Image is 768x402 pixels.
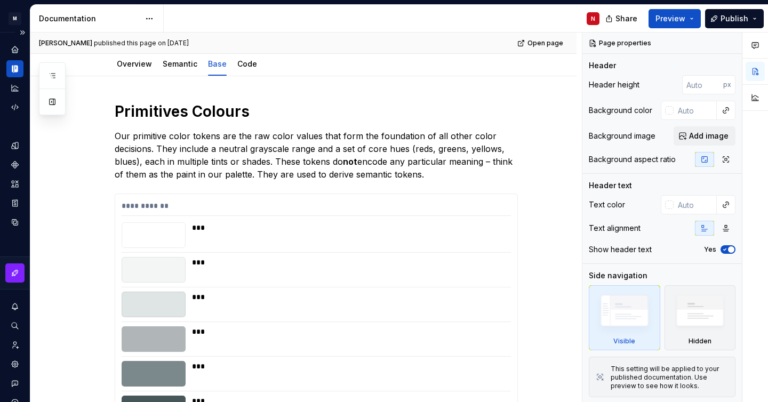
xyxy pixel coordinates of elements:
div: Base [204,52,231,75]
p: px [723,81,731,89]
a: Storybook stories [6,195,23,212]
a: Assets [6,175,23,192]
a: Base [208,59,227,68]
span: Add image [689,131,729,141]
span: Open page [527,39,563,47]
input: Auto [674,195,717,214]
p: Our primitive color tokens are the raw color values that form the foundation of all other color d... [115,130,518,181]
span: [PERSON_NAME] [39,39,92,47]
a: Documentation [6,60,23,77]
div: Overview [113,52,156,75]
a: Invite team [6,336,23,353]
a: Code [237,59,257,68]
div: M [9,12,21,25]
a: Data sources [6,214,23,231]
a: Home [6,41,23,58]
div: Hidden [689,337,711,345]
button: Expand sidebar [15,25,30,40]
div: Header height [589,79,639,90]
a: Semantic [163,59,197,68]
button: Search ⌘K [6,317,23,334]
input: Auto [682,75,723,94]
div: Hidden [665,285,736,350]
div: Background image [589,131,655,141]
a: Design tokens [6,137,23,154]
div: Semantic [158,52,202,75]
span: Preview [655,13,685,24]
div: Documentation [39,13,140,24]
div: Background color [589,105,652,116]
div: Header text [589,180,632,191]
button: Share [600,9,644,28]
div: Side navigation [589,270,647,281]
span: Publish [721,13,748,24]
div: Code [233,52,261,75]
div: Background aspect ratio [589,154,676,165]
a: Code automation [6,99,23,116]
a: Open page [514,36,568,51]
label: Yes [704,245,716,254]
button: M [2,7,28,30]
button: Preview [649,9,701,28]
div: Header [589,60,616,71]
button: Notifications [6,298,23,315]
strong: not [343,156,357,167]
div: This setting will be applied to your published documentation. Use preview to see how it looks. [611,365,729,390]
h1: Primitives Colours [115,102,518,121]
button: Add image [674,126,735,146]
div: Visible [613,337,635,345]
div: published this page on [DATE] [94,39,189,47]
a: Components [6,156,23,173]
a: Settings [6,356,23,373]
button: Contact support [6,375,23,392]
div: Visible [589,285,660,350]
input: Auto [674,101,717,120]
a: Overview [117,59,152,68]
button: Publish [705,9,764,28]
div: Text color [589,199,625,210]
div: Show header text [589,244,652,255]
div: Text alignment [589,223,641,234]
div: N [591,14,595,23]
a: Analytics [6,79,23,97]
span: Share [615,13,637,24]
